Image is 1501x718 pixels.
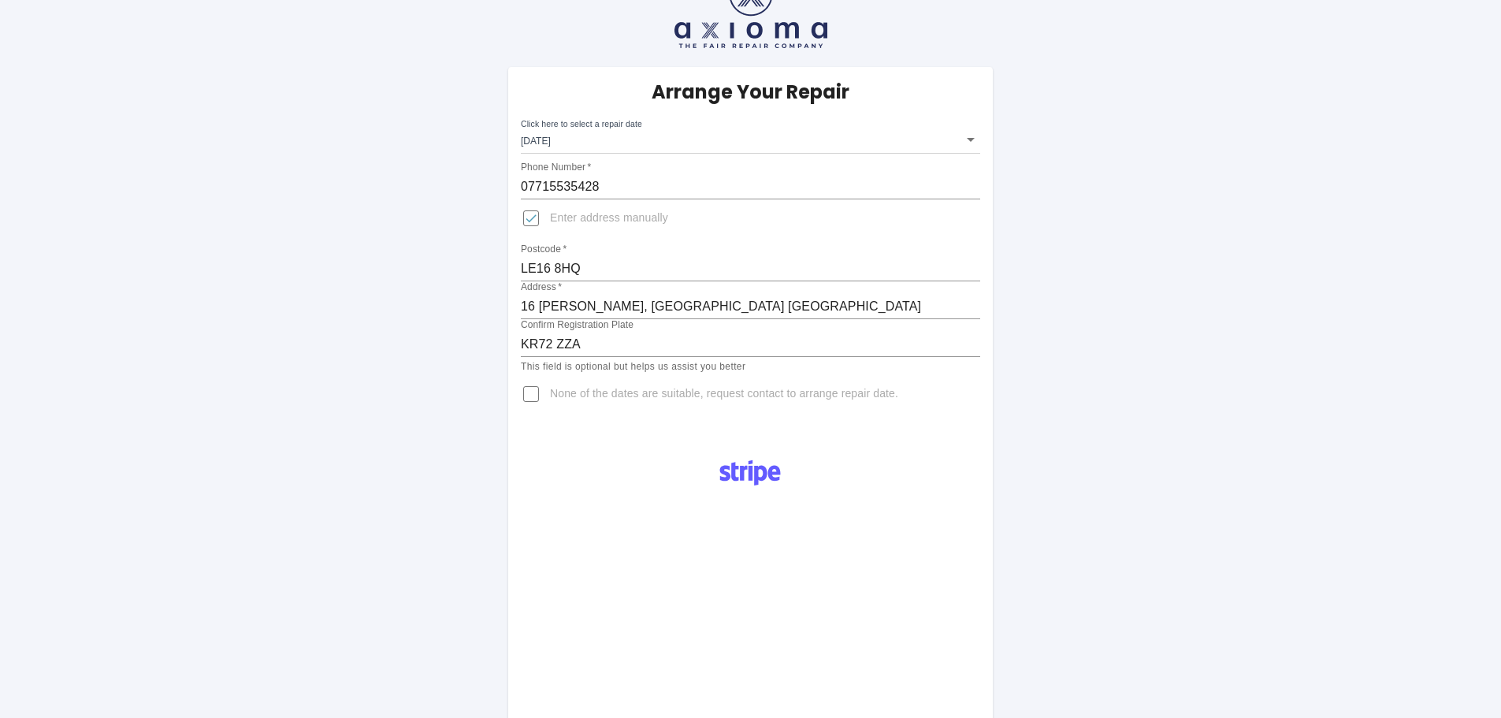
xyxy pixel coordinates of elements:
[521,318,633,332] label: Confirm Registration Plate
[550,210,668,226] span: Enter address manually
[711,454,790,492] img: Logo
[521,125,980,154] div: [DATE]
[550,386,898,402] span: None of the dates are suitable, request contact to arrange repair date.
[652,80,849,105] h5: Arrange Your Repair
[521,359,980,375] p: This field is optional but helps us assist you better
[521,243,567,256] label: Postcode
[521,281,562,294] label: Address
[521,118,642,130] label: Click here to select a repair date
[521,161,591,174] label: Phone Number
